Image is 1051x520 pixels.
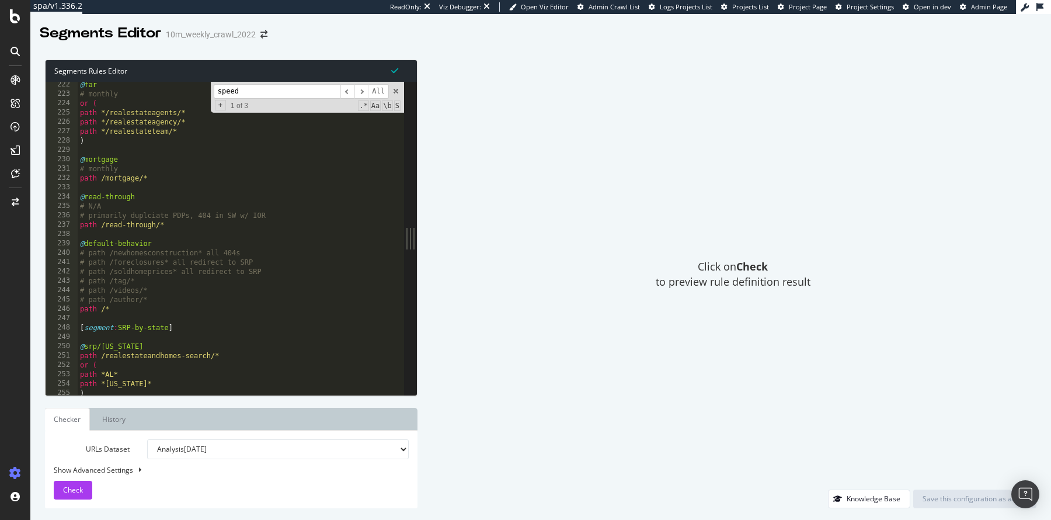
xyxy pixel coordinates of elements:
div: 253 [46,370,78,379]
div: 226 [46,117,78,127]
span: Admin Crawl List [589,2,640,11]
div: 242 [46,267,78,276]
span: Project Settings [847,2,894,11]
a: Admin Crawl List [577,2,640,12]
div: 245 [46,295,78,304]
div: 248 [46,323,78,332]
button: Save this configuration as active [913,490,1036,508]
div: Open Intercom Messenger [1011,480,1039,508]
a: Logs Projects List [649,2,712,12]
div: 243 [46,276,78,286]
div: 233 [46,183,78,192]
div: 235 [46,202,78,211]
button: Knowledge Base [828,490,910,508]
div: 234 [46,192,78,202]
div: 255 [46,389,78,398]
span: Syntax is valid [391,65,398,76]
div: 10m_weekly_crawl_2022 [166,29,256,40]
div: 225 [46,108,78,117]
div: 250 [46,342,78,351]
label: URLs Dataset [45,439,138,459]
span: ​ [354,84,368,99]
div: 241 [46,258,78,267]
div: 238 [46,230,78,239]
div: 246 [46,304,78,314]
div: Show Advanced Settings [45,465,400,475]
div: 224 [46,99,78,108]
span: Toggle Replace mode [215,100,226,110]
div: 247 [46,314,78,323]
div: 251 [46,351,78,360]
span: RegExp Search [358,100,368,111]
div: 240 [46,248,78,258]
div: 230 [46,155,78,164]
div: 244 [46,286,78,295]
a: History [93,408,135,431]
div: Segments Editor [40,23,161,43]
div: 228 [46,136,78,145]
a: Project Settings [836,2,894,12]
a: Admin Page [960,2,1007,12]
div: Segments Rules Editor [46,60,417,82]
div: 239 [46,239,78,248]
span: Admin Page [971,2,1007,11]
div: Knowledge Base [847,494,900,504]
span: Projects List [732,2,769,11]
span: Search In Selection [394,100,401,111]
div: arrow-right-arrow-left [260,30,267,39]
a: Open in dev [903,2,951,12]
a: Knowledge Base [828,494,910,504]
input: Search for [214,84,340,99]
div: Viz Debugger: [439,2,481,12]
span: Logs Projects List [660,2,712,11]
div: ReadOnly: [390,2,422,12]
span: Alt-Enter [368,84,389,99]
div: 227 [46,127,78,136]
a: Projects List [721,2,769,12]
span: 1 of 3 [226,101,253,110]
button: Check [54,481,92,500]
div: Save this configuration as active [923,494,1027,504]
div: 237 [46,220,78,230]
span: Click on to preview rule definition result [656,259,810,289]
div: 252 [46,360,78,370]
strong: Check [736,259,768,273]
div: 236 [46,211,78,220]
div: 249 [46,332,78,342]
span: Whole Word Search [382,100,392,111]
span: Check [63,485,83,495]
div: 229 [46,145,78,155]
a: Checker [45,408,90,431]
a: Open Viz Editor [509,2,569,12]
span: Open in dev [914,2,951,11]
span: CaseSensitive Search [370,100,381,111]
span: Open Viz Editor [521,2,569,11]
a: Project Page [778,2,827,12]
span: ​ [340,84,354,99]
div: 254 [46,379,78,389]
div: 223 [46,89,78,99]
div: 231 [46,164,78,174]
div: 232 [46,174,78,183]
div: 222 [46,80,78,89]
span: Project Page [789,2,827,11]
